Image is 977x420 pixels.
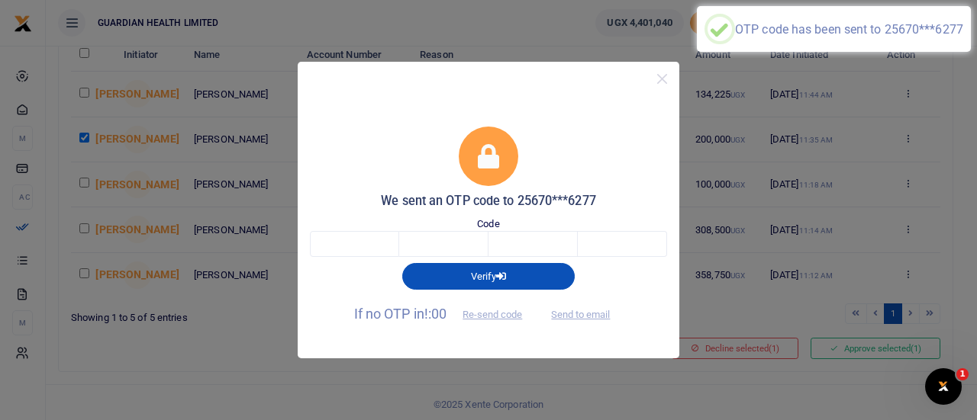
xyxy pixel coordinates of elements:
[402,263,575,289] button: Verify
[424,306,447,322] span: !:00
[956,368,969,380] span: 1
[735,22,963,37] div: OTP code has been sent to 25670***6277
[354,306,536,322] span: If no OTP in
[477,216,499,232] label: Code
[651,68,673,90] button: Close
[310,194,667,209] h5: We sent an OTP code to 25670***6277
[925,368,962,405] iframe: Intercom live chat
